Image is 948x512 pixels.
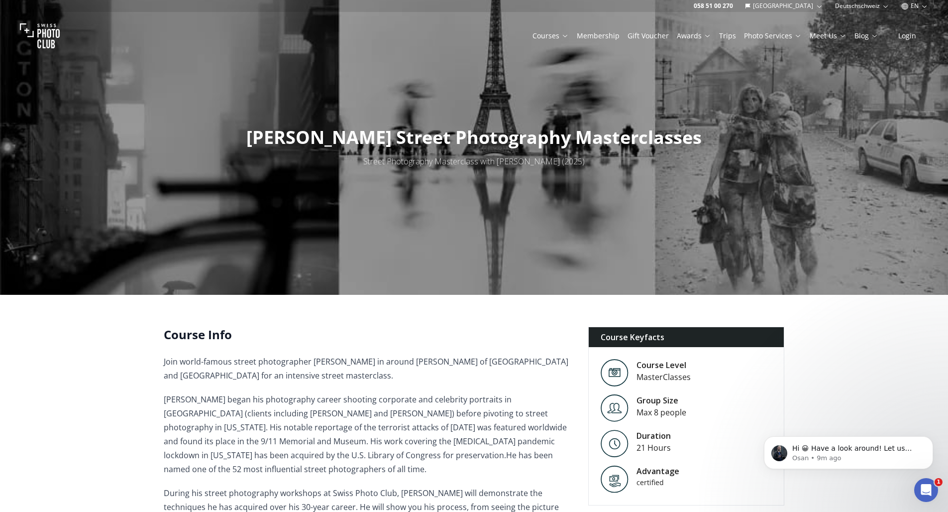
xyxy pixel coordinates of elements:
[850,29,882,43] button: Blog
[636,371,691,383] div: MasterClasses
[164,355,572,383] p: Join world-famous street photographer [PERSON_NAME] in around [PERSON_NAME] of [GEOGRAPHIC_DATA] ...
[886,29,928,43] button: Login
[164,327,572,343] h2: Course Info
[246,125,702,149] span: [PERSON_NAME] Street Photography Masterclasses
[628,31,669,41] a: Gift Voucher
[577,31,620,41] a: Membership
[363,156,585,167] span: Street Photography Masterclass with [PERSON_NAME] (2025)
[673,29,715,43] button: Awards
[719,31,736,41] a: Trips
[20,16,60,56] img: Swiss photo club
[573,29,624,43] button: Membership
[589,327,784,347] div: Course Keyfacts
[694,2,733,10] a: 058 51 00 270
[601,465,629,493] img: Advantage
[601,394,629,422] img: Level
[636,430,671,442] div: Duration
[749,415,948,485] iframe: Intercom notifications message
[636,406,686,418] div: Max 8 people
[854,31,878,41] a: Blog
[601,359,629,386] img: Level
[601,430,629,457] img: Level
[636,359,691,371] div: Course Level
[636,394,686,406] div: Group Size
[806,29,850,43] button: Meet Us
[164,392,572,476] p: [PERSON_NAME] began his photography career shooting corporate and celebrity portraits in [GEOGRAP...
[532,31,569,41] a: Courses
[914,478,938,502] iframe: Intercom live chat
[740,29,806,43] button: Photo Services
[624,29,673,43] button: Gift Voucher
[744,31,802,41] a: Photo Services
[810,31,846,41] a: Meet Us
[715,29,740,43] button: Trips
[528,29,573,43] button: Courses
[677,31,711,41] a: Awards
[935,478,943,486] span: 1
[636,477,721,488] div: certified
[636,465,721,477] div: Advantage
[636,442,671,454] div: 21 Hours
